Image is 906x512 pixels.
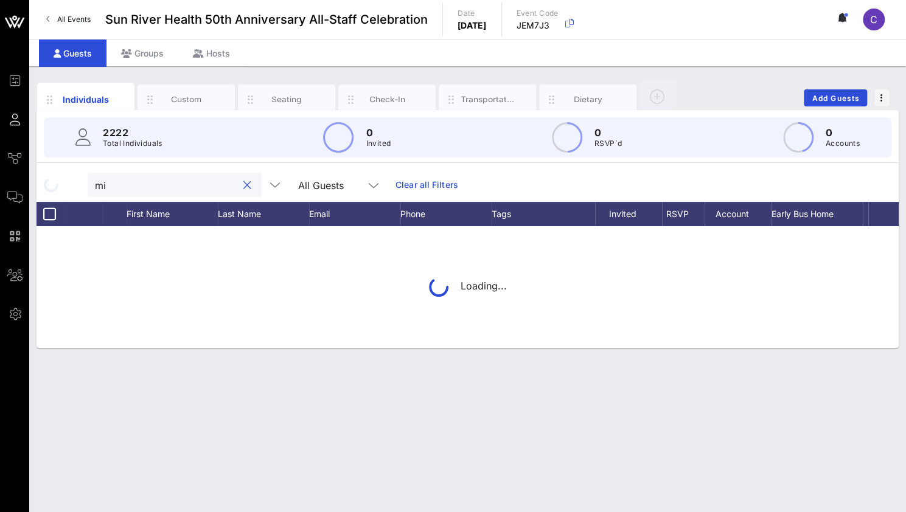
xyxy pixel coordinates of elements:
p: JEM7J3 [517,19,559,32]
button: Add Guests [804,89,867,106]
p: 0 [366,125,391,140]
p: Date [458,7,487,19]
div: All Guests [291,173,388,197]
p: RSVP`d [594,137,622,150]
div: Transportation [461,94,515,105]
p: Event Code [517,7,559,19]
div: Dietary [561,94,615,105]
span: Sun River Health 50th Anniversary All-Staff Celebration [105,10,428,29]
p: Total Individuals [103,137,162,150]
span: All Events [57,15,91,24]
p: [DATE] [458,19,487,32]
div: Email [309,202,400,226]
div: Phone [400,202,492,226]
div: Account [705,202,772,226]
p: Invited [366,137,391,150]
div: Tags [492,202,595,226]
p: 2222 [103,125,162,140]
div: Seating [260,94,314,105]
div: Invited [595,202,662,226]
div: Guests [39,40,106,67]
a: Clear all Filters [396,178,458,192]
div: Groups [106,40,178,67]
div: C [863,9,885,30]
span: C [870,13,877,26]
span: Add Guests [812,94,860,103]
a: All Events [39,10,98,29]
div: Check-In [360,94,414,105]
div: Individuals [59,93,113,106]
p: Accounts [826,137,860,150]
div: RSVP [662,202,705,226]
div: Custom [159,94,214,105]
div: Last Name [218,202,309,226]
p: 0 [826,125,860,140]
div: Hosts [178,40,245,67]
p: 0 [594,125,622,140]
div: Early Bus Home [772,202,863,226]
div: Loading... [429,277,507,297]
div: All Guests [298,180,344,191]
div: First Name [127,202,218,226]
button: clear icon [243,179,251,192]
